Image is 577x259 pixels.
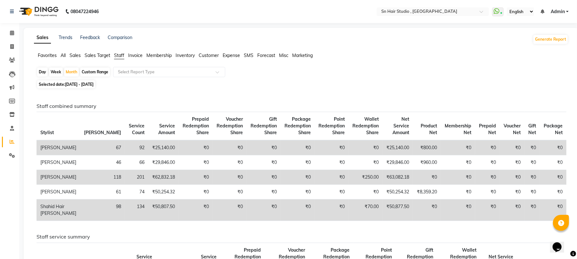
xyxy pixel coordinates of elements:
td: ₹0 [441,199,475,221]
span: Membership [146,53,172,58]
span: Membership Net [445,123,471,135]
td: 201 [125,170,148,185]
a: Sales [34,32,51,44]
span: Package Net [544,123,563,135]
a: Trends [59,35,72,40]
td: ₹0 [524,140,540,155]
span: Staff [114,53,124,58]
td: ₹0 [281,185,315,199]
span: [DATE] - [DATE] [65,82,94,87]
span: Forecast [257,53,275,58]
div: Custom Range [80,68,110,77]
td: ₹0 [349,185,383,199]
td: ₹50,254.32 [148,185,179,199]
td: ₹70.00 [349,199,383,221]
span: Wallet Redemption Share [352,116,379,135]
td: ₹0 [540,199,566,221]
td: 74 [125,185,148,199]
span: Favorites [38,53,57,58]
td: ₹0 [213,140,247,155]
td: [PERSON_NAME] [37,185,80,199]
td: 61 [80,185,125,199]
td: ₹0 [247,199,281,221]
td: ₹0 [349,155,383,170]
span: Gift Redemption Share [251,116,277,135]
td: ₹0 [281,199,315,221]
span: Point Redemption Share [318,116,345,135]
td: ₹0 [179,170,213,185]
td: ₹29,846.00 [148,155,179,170]
td: ₹50,254.32 [383,185,413,199]
td: ₹0 [247,155,281,170]
h6: Staff combined summary [37,103,563,109]
span: Service Count [129,123,144,135]
a: Comparison [108,35,132,40]
td: ₹29,846.00 [383,155,413,170]
td: 118 [80,170,125,185]
td: ₹8,359.20 [413,185,441,199]
div: Day [37,68,48,77]
td: ₹62,832.18 [148,170,179,185]
td: 46 [80,155,125,170]
td: 67 [80,140,125,155]
td: ₹0 [524,199,540,221]
td: [PERSON_NAME] [37,170,80,185]
td: ₹0 [179,199,213,221]
iframe: chat widget [550,233,571,253]
h6: Staff service summary [37,234,563,240]
td: 66 [125,155,148,170]
td: ₹0 [540,155,566,170]
span: SMS [244,53,253,58]
b: 08047224946 [70,3,99,20]
span: Product Net [421,123,437,135]
td: ₹0 [540,185,566,199]
td: ₹0 [315,140,349,155]
div: Week [49,68,63,77]
td: ₹0 [441,140,475,155]
span: Prepaid Net [479,123,496,135]
td: ₹0 [349,140,383,155]
td: ₹0 [247,185,281,199]
td: ₹0 [213,185,247,199]
span: Expense [223,53,240,58]
a: Feedback [80,35,100,40]
td: ₹800.00 [413,140,441,155]
td: ₹250.00 [349,170,383,185]
td: ₹0 [315,199,349,221]
span: All [61,53,66,58]
td: ₹960.00 [413,155,441,170]
span: Sales Target [85,53,110,58]
td: 98 [80,199,125,221]
span: Voucher Redemption Share [217,116,243,135]
td: ₹0 [441,170,475,185]
td: ₹0 [475,199,500,221]
td: ₹50,877.50 [383,199,413,221]
span: Gift Net [528,123,536,135]
td: [PERSON_NAME] [37,155,80,170]
span: Service Amount [158,123,175,135]
td: ₹0 [540,170,566,185]
td: ₹0 [179,140,213,155]
td: ₹0 [413,170,441,185]
div: Month [64,68,79,77]
span: Invoice [128,53,143,58]
td: 92 [125,140,148,155]
td: ₹0 [524,185,540,199]
span: Stylist [40,130,54,135]
span: Inventory [176,53,195,58]
td: ₹0 [247,140,281,155]
td: ₹0 [315,185,349,199]
td: ₹0 [500,185,524,199]
td: ₹0 [213,199,247,221]
td: Shahid Hair [PERSON_NAME] [37,199,80,221]
td: ₹0 [500,170,524,185]
span: Sales [70,53,81,58]
td: ₹0 [281,155,315,170]
td: ₹0 [475,155,500,170]
td: ₹0 [475,185,500,199]
span: Misc [279,53,288,58]
td: ₹0 [524,170,540,185]
td: 134 [125,199,148,221]
td: ₹0 [500,155,524,170]
td: ₹0 [315,155,349,170]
